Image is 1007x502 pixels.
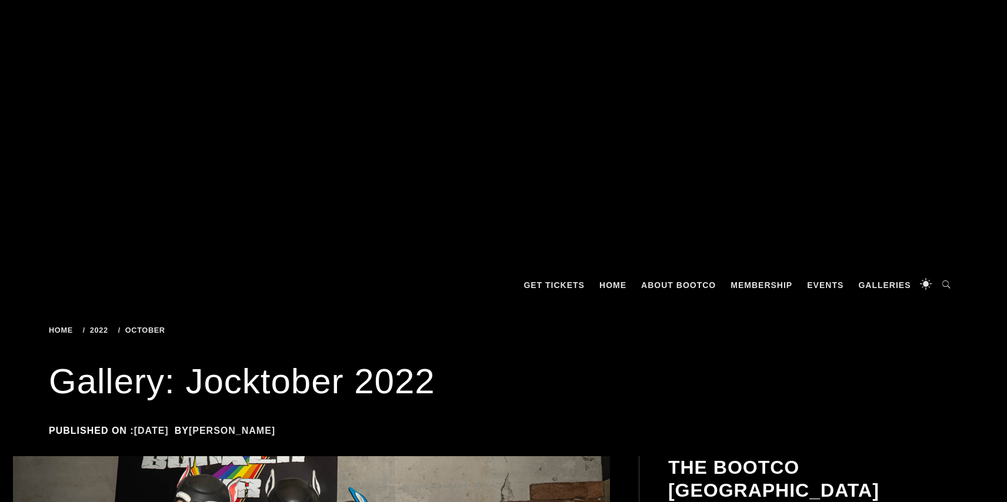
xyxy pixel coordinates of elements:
[725,267,798,303] a: Membership
[518,267,591,303] a: GET TICKETS
[635,267,722,303] a: About BootCo
[175,426,281,436] span: by
[134,426,169,436] a: [DATE]
[49,326,77,334] a: Home
[49,358,958,405] h1: Gallery: Jocktober 2022
[801,267,849,303] a: Events
[189,426,275,436] a: [PERSON_NAME]
[49,326,300,334] div: Breadcrumbs
[668,456,956,501] h2: The BootCo [GEOGRAPHIC_DATA]
[83,326,112,334] a: 2022
[49,426,175,436] span: Published on :
[852,267,916,303] a: Galleries
[593,267,632,303] a: Home
[118,326,169,334] a: October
